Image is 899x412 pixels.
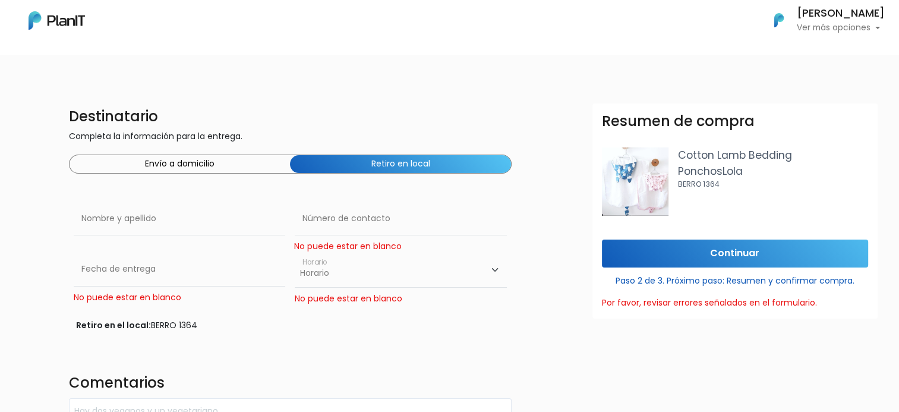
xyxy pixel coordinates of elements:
[74,253,285,286] input: Fecha de entrega
[29,11,85,30] img: PlanIt Logo
[602,147,668,216] img: Ponchos.jpg
[797,24,885,32] p: Ver más opciones
[290,155,510,173] button: Retiro en local
[74,291,285,304] div: No puede estar en blanco
[678,163,868,179] p: PonchosLola
[69,108,512,125] h4: Destinatario
[69,375,512,394] h4: Comentarios
[61,11,171,34] div: ¿Necesitás ayuda?
[797,8,885,19] h6: [PERSON_NAME]
[76,319,151,331] span: Retiro en el local:
[76,319,504,332] div: BERRO 1364
[678,147,868,163] p: Cotton Lamb Bedding
[295,202,506,235] input: Número de contacto
[602,297,868,309] div: Por favor, revisar errores señalados en el formulario.
[602,240,868,268] input: Continuar
[766,7,792,33] img: PlanIt Logo
[294,240,402,253] div: No puede estar en blanco
[678,179,868,190] p: BERRO 1364
[295,293,506,305] div: No puede estar en blanco
[602,270,868,287] p: Paso 2 de 3. Próximo paso: Resumen y confirmar compra.
[74,202,285,235] input: Nombre y apellido
[69,130,512,145] p: Completa la información para la entrega.
[70,155,290,173] button: Envío a domicilio
[759,5,885,36] button: PlanIt Logo [PERSON_NAME] Ver más opciones
[602,113,755,130] h3: Resumen de compra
